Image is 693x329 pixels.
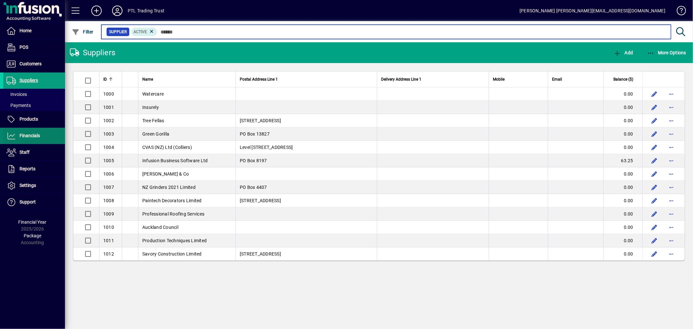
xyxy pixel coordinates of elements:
span: 1000 [103,91,114,97]
span: Professional Roofing Services [142,211,204,217]
td: 0.00 [603,87,642,101]
button: Edit [649,115,660,126]
button: More options [666,235,676,246]
span: Auckland Council [142,225,178,230]
button: More options [666,249,676,259]
span: PO Box 8197 [240,158,267,163]
td: 0.00 [603,234,642,247]
span: PO Box 4407 [240,185,267,190]
span: 1008 [103,198,114,203]
a: Products [3,111,65,127]
span: Production Techniques Limited [142,238,207,243]
button: Edit [649,142,660,152]
a: Support [3,194,65,210]
button: Edit [649,209,660,219]
span: Payments [6,103,31,108]
span: Financials [19,133,40,138]
a: Customers [3,56,65,72]
span: Package [24,233,41,238]
span: Active [134,30,147,34]
div: Name [142,76,232,83]
div: Suppliers [70,47,115,58]
button: Edit [649,89,660,99]
span: [STREET_ADDRESS] [240,118,281,123]
button: Edit [649,102,660,112]
button: Edit [649,195,660,206]
span: PO Box 13827 [240,131,270,137]
span: Staff [19,150,30,155]
div: Email [552,76,599,83]
button: Edit [649,222,660,232]
button: Edit [649,182,660,192]
span: 1010 [103,225,114,230]
span: Infusion Business Software Ltd [142,158,208,163]
span: Supplier [109,29,127,35]
span: Watercare [142,91,164,97]
span: 1005 [103,158,114,163]
a: Invoices [3,89,65,100]
span: Reports [19,166,35,171]
span: Filter [72,29,94,34]
div: Mobile [493,76,544,83]
td: 0.00 [603,181,642,194]
td: 0.00 [603,247,642,260]
button: More options [666,142,676,152]
button: More options [666,169,676,179]
button: More options [666,222,676,232]
span: 1002 [103,118,114,123]
td: 0.00 [603,101,642,114]
span: NZ Grinders 2021 Limited [142,185,196,190]
span: Name [142,76,153,83]
span: Home [19,28,32,33]
span: Insurely [142,105,159,110]
span: Suppliers [19,78,38,83]
div: PTL Trading Trust [128,6,164,16]
td: 0.00 [603,114,642,127]
span: Financial Year [19,219,47,225]
span: Mobile [493,76,505,83]
button: More options [666,115,676,126]
button: More options [666,155,676,166]
span: Email [552,76,562,83]
td: 0.00 [603,141,642,154]
span: Green Gorilla [142,131,169,137]
button: More options [666,102,676,112]
button: Edit [649,155,660,166]
a: Settings [3,178,65,194]
td: 0.00 [603,127,642,141]
span: Level [STREET_ADDRESS] [240,145,293,150]
span: Postal Address Line 1 [240,76,278,83]
td: 0.00 [603,221,642,234]
button: More options [666,209,676,219]
button: More options [666,89,676,99]
button: Edit [649,235,660,246]
button: More options [666,195,676,206]
span: Add [613,50,633,55]
button: Edit [649,169,660,179]
span: Settings [19,183,36,188]
span: 1012 [103,251,114,257]
div: ID [103,76,118,83]
mat-chip: Activation Status: Active [131,28,157,36]
button: Add [86,5,107,17]
td: 0.00 [603,167,642,181]
a: Home [3,23,65,39]
span: 1011 [103,238,114,243]
button: Profile [107,5,128,17]
div: Balance ($) [608,76,639,83]
span: 1009 [103,211,114,217]
button: More Options [645,47,688,59]
span: Balance ($) [613,76,633,83]
button: More options [666,182,676,192]
span: 1003 [103,131,114,137]
span: 1001 [103,105,114,110]
span: Tree Fellas [142,118,164,123]
button: Filter [70,26,95,38]
span: ID [103,76,107,83]
span: Savory Construction Limited [142,251,202,257]
span: 1007 [103,185,114,190]
span: More Options [647,50,687,55]
td: 63.25 [603,154,642,167]
span: POS [19,45,28,50]
div: [PERSON_NAME] [PERSON_NAME][EMAIL_ADDRESS][DOMAIN_NAME] [520,6,665,16]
